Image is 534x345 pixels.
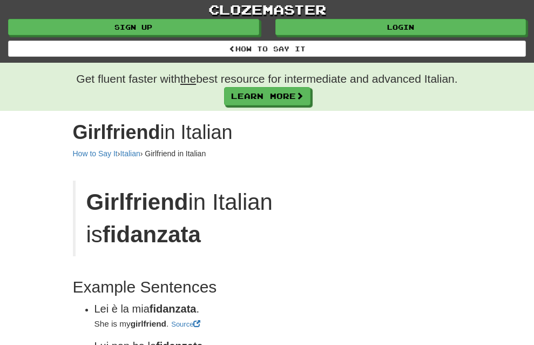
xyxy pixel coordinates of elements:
small: She is my . [94,319,169,328]
a: Italian [120,149,140,158]
a: Source [171,320,200,328]
a: Login [275,19,526,35]
h2: Example Sentences [73,278,327,296]
h1: in Italian [73,122,327,143]
strong: fidanzata [103,222,201,247]
a: Learn More [224,87,310,105]
div: Get fluent faster with best resource for intermediate and advanced Italian. [73,63,462,111]
strong: Girlfriend [73,121,160,143]
a: How to Say It [8,41,526,57]
u: the [180,72,196,85]
strong: girlfriend [131,319,166,328]
blockquote: in Italian is [73,181,327,256]
strong: fidanzata [150,303,197,315]
div: › › Girlfriend in Italian [73,148,327,159]
strong: Girlfriend [86,189,188,215]
div: Lei è la mia . [94,301,327,317]
a: How to Say It [73,149,118,158]
a: Sign up [8,19,259,35]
